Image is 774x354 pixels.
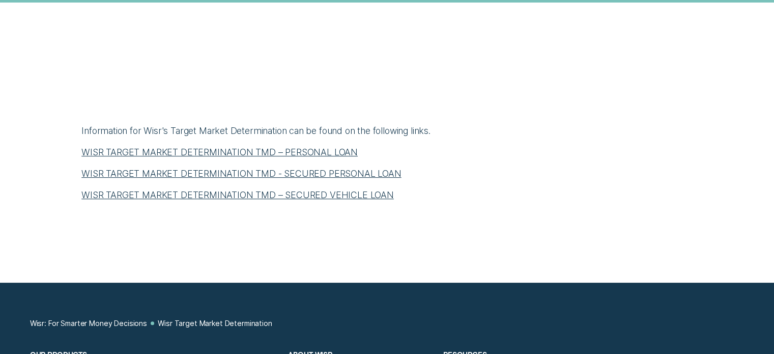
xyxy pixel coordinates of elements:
p: Information for Wisr's Target Market Determination can be found on the following links. [81,125,693,137]
a: WISR TARGET MARKET DETERMINATION TMD – SECURED VEHICLE LOAN [81,189,394,200]
a: Wisr: For Smarter Money Decisions [30,319,147,328]
a: WISR TARGET MARKET DETERMINATION TMD - SECURED PERSONAL LOAN [81,168,401,179]
a: WISR TARGET MARKET DETERMINATION TMD – PERSONAL LOAN [81,147,358,157]
a: Wisr Target Market Determination [158,319,272,328]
